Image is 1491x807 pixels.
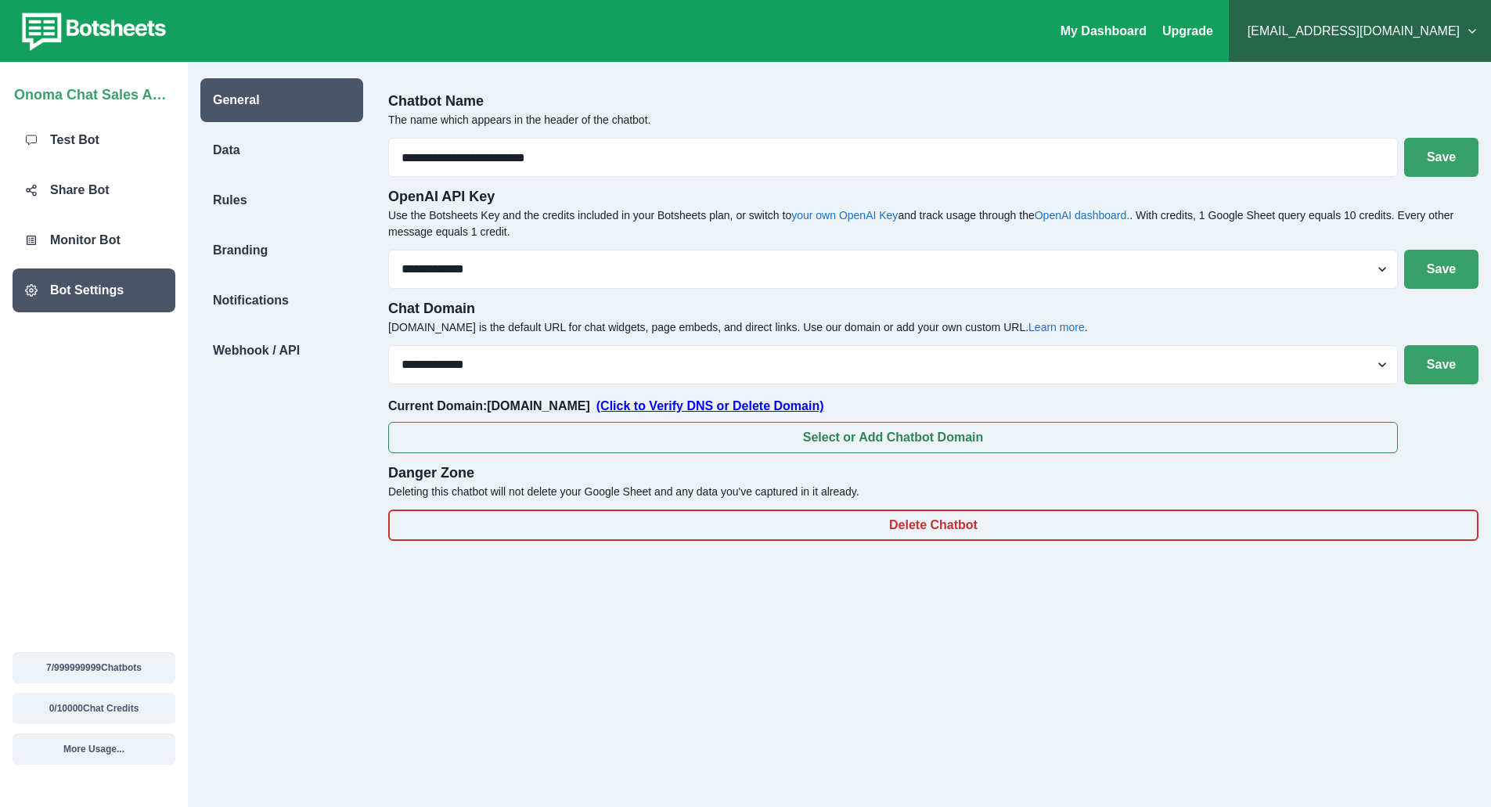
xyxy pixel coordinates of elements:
a: My Dashboard [1061,24,1147,38]
a: Learn more [1028,321,1085,333]
p: Deleting this chatbot will not delete your Google Sheet and any data you've captured in it already. [388,484,1478,500]
img: botsheets-logo.png [13,9,171,53]
p: Danger Zone [388,463,1478,484]
a: OpenAI dashboard. [1035,209,1129,222]
button: 7/999999999Chatbots [13,652,175,683]
span: (Click to Verify DNS or Delete Domain) [596,399,824,413]
p: Chat Domain [388,298,1478,319]
p: Share Bot [50,181,110,200]
p: [DOMAIN_NAME] is the default URL for chat widgets, page embeds, and direct links. Use our domain ... [388,319,1478,336]
button: Save [1404,345,1478,384]
a: Webhook / API [188,329,376,373]
button: 0/10000Chat Credits [13,693,175,724]
button: Save [1404,138,1478,177]
p: Monitor Bot [50,231,121,250]
a: Notifications [188,279,376,322]
a: General [188,78,376,122]
p: Current Domain: [DOMAIN_NAME] [388,397,1398,416]
button: Save [1404,250,1478,289]
p: Bot Settings [50,281,124,300]
a: Data [188,128,376,172]
p: The name which appears in the header of the chatbot. [388,112,1478,128]
button: Select or Add Chatbot Domain [388,422,1398,453]
p: General [213,91,260,110]
a: Rules [188,178,376,222]
a: your own OpenAI Key [791,209,898,222]
a: Upgrade [1162,24,1213,38]
p: Test Bot [50,131,99,150]
p: Rules [213,191,247,210]
button: More Usage... [13,733,175,765]
p: OpenAI API Key [388,186,1478,207]
p: Webhook / API [213,341,300,360]
p: Notifications [213,291,289,310]
p: Chatbot Name [388,91,1478,112]
p: Data [213,141,240,160]
a: Branding [188,229,376,272]
button: [EMAIL_ADDRESS][DOMAIN_NAME] [1241,16,1478,47]
p: Branding [213,241,268,260]
p: Onoma Chat Sales Assistant [14,78,174,106]
button: Delete Chatbot [388,510,1478,541]
p: Use the Botsheets Key and the credits included in your Botsheets plan, or switch to and track usa... [388,207,1478,240]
